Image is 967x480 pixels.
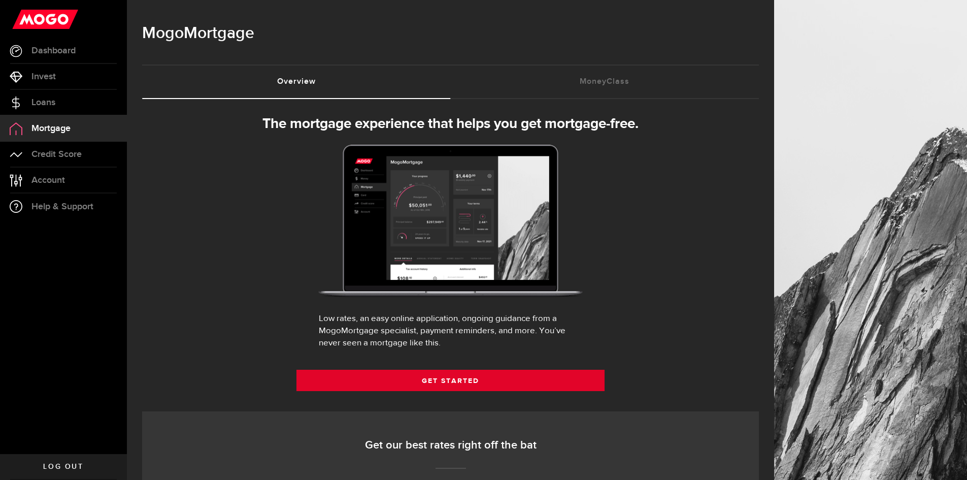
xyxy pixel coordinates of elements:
[31,202,93,211] span: Help & Support
[451,66,759,98] a: MoneyClass
[319,313,582,349] div: Low rates, an easy online application, ongoing guidance from a MogoMortgage specialist, payment r...
[142,65,759,99] ul: Tabs Navigation
[193,116,707,132] h3: The mortgage experience that helps you get mortgage-free.
[31,150,82,159] span: Credit Score
[296,370,605,391] a: Get Started
[31,46,76,55] span: Dashboard
[31,124,71,133] span: Mortgage
[31,72,56,81] span: Invest
[142,23,184,43] span: Mogo
[8,4,39,35] button: Open LiveChat chat widget
[142,20,759,47] h1: Mortgage
[31,98,55,107] span: Loans
[43,463,83,470] span: Log out
[142,66,451,98] a: Overview
[175,438,726,453] h4: Get our best rates right off the bat
[31,176,65,185] span: Account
